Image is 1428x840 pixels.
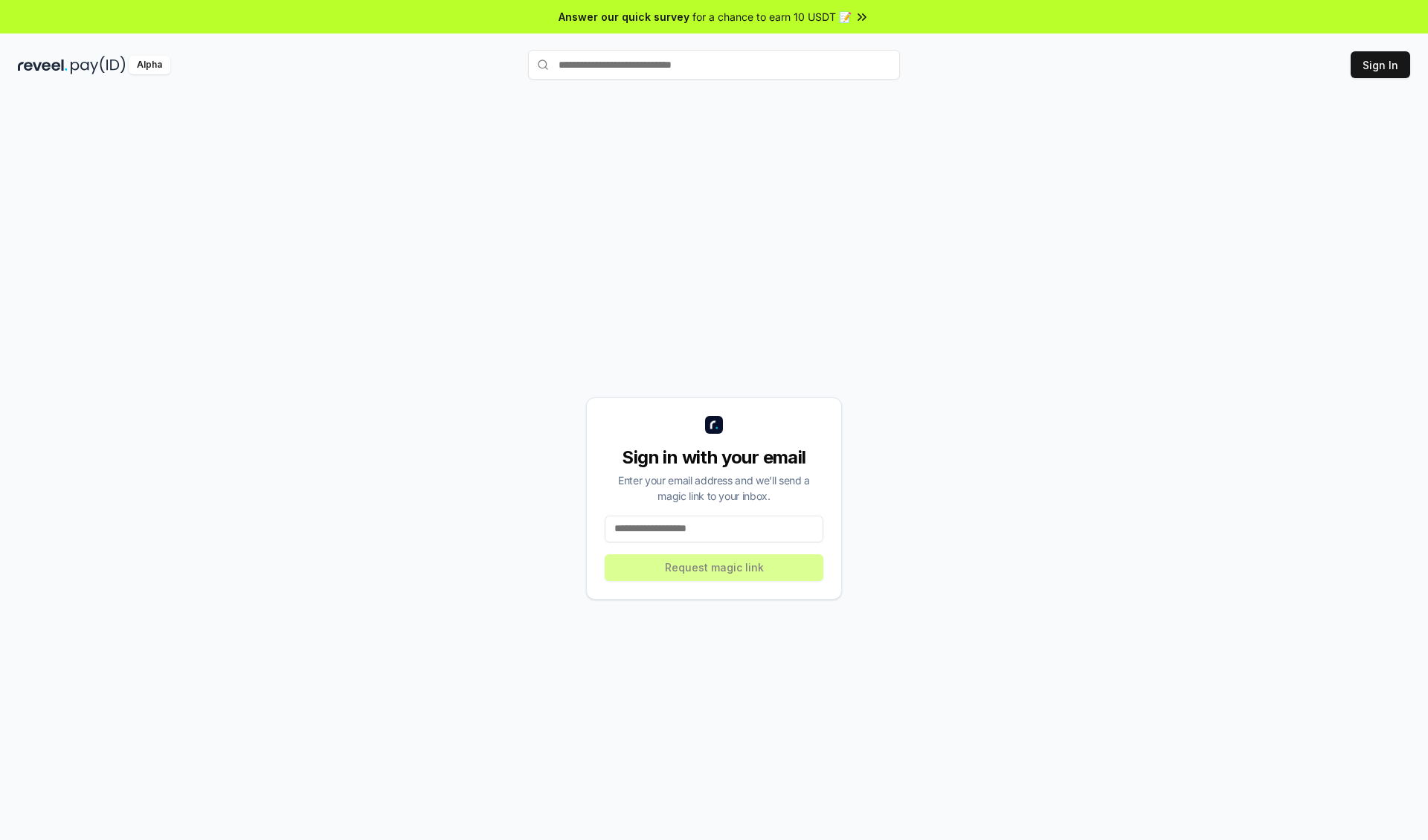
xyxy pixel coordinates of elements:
span: for a chance to earn 10 USDT 📝 [692,9,852,25]
img: pay_id [71,56,126,74]
button: Sign In [1351,51,1410,78]
div: Enter your email address and we’ll send a magic link to your inbox. [605,472,823,504]
img: reveel_dark [18,56,68,74]
img: logo_small [705,416,723,434]
span: Answer our quick survey [559,9,689,25]
div: Alpha [129,56,170,74]
div: Sign in with your email [605,446,823,469]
